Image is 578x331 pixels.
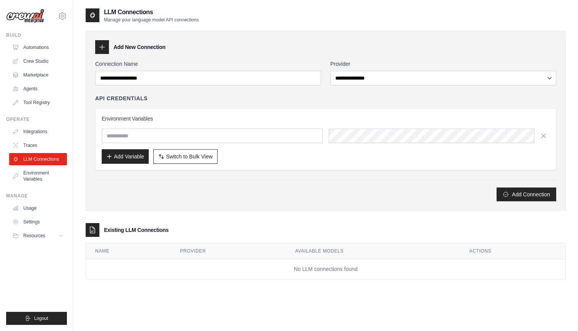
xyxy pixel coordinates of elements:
button: Switch to Bulk View [153,149,218,164]
button: Add Connection [497,188,556,201]
label: Connection Name [95,60,321,68]
a: Usage [9,202,67,214]
button: Logout [6,312,67,325]
span: Resources [23,233,45,239]
span: Switch to Bulk View [166,153,213,160]
td: No LLM connections found [86,259,565,279]
th: Name [86,243,171,259]
div: Build [6,32,67,38]
img: Logo [6,9,44,23]
h4: API Credentials [95,95,148,102]
th: Available Models [286,243,460,259]
div: Manage [6,193,67,199]
a: Agents [9,83,67,95]
span: Logout [34,315,48,321]
h3: Environment Variables [102,115,550,122]
button: Add Variable [102,149,149,164]
th: Actions [460,243,565,259]
a: Tool Registry [9,96,67,109]
a: Marketplace [9,69,67,81]
th: Provider [171,243,286,259]
h2: LLM Connections [104,8,199,17]
h3: Existing LLM Connections [104,226,169,234]
a: Automations [9,41,67,54]
a: Integrations [9,126,67,138]
a: Crew Studio [9,55,67,67]
label: Provider [330,60,556,68]
a: Settings [9,216,67,228]
a: LLM Connections [9,153,67,165]
div: Operate [6,116,67,122]
a: Environment Variables [9,167,67,185]
h3: Add New Connection [114,43,166,51]
p: Manage your language model API connections [104,17,199,23]
a: Traces [9,139,67,152]
button: Resources [9,230,67,242]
